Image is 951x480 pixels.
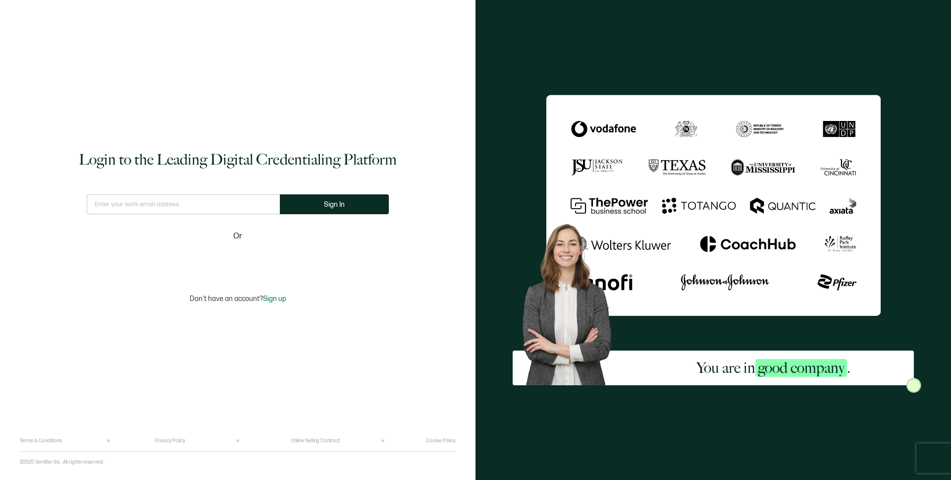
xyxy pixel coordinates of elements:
a: Privacy Policy [155,438,185,444]
img: Sertifier Login [906,378,921,393]
span: good company [755,359,847,377]
h1: Login to the Leading Digital Credentialing Platform [79,150,397,170]
iframe: Sign in with Google Button [176,249,300,271]
span: Or [233,230,242,242]
img: Sertifier Login - You are in <span class="strong-h">good company</span>. Hero [513,216,633,385]
p: Don't have an account? [190,295,286,303]
a: Cookie Policy [426,438,456,444]
a: Online Selling Contract [291,438,340,444]
span: Sign up [263,295,286,303]
h2: You are in . [696,358,850,378]
button: Sign In [280,194,389,214]
span: Sign In [324,201,345,208]
img: Sertifier Login - You are in <span class="strong-h">good company</span>. [546,95,881,315]
p: ©2025 Sertifier Inc.. All rights reserved. [20,459,104,465]
input: Enter your work email address [87,194,280,214]
a: Terms & Conditions [20,438,62,444]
